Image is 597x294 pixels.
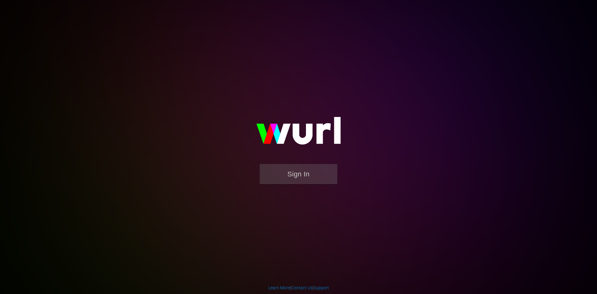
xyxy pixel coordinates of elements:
a: Contact Us [291,285,312,290]
button: Sign In [260,164,337,184]
a: Learn More [268,285,290,290]
img: wurl-logo-on-black-223613ac3d8ba8fe6dc639794a292ebdb59501304c7dfd60c99c58986ef67473.svg [236,104,361,164]
div: | | [268,285,329,291]
a: Support [313,285,329,290]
